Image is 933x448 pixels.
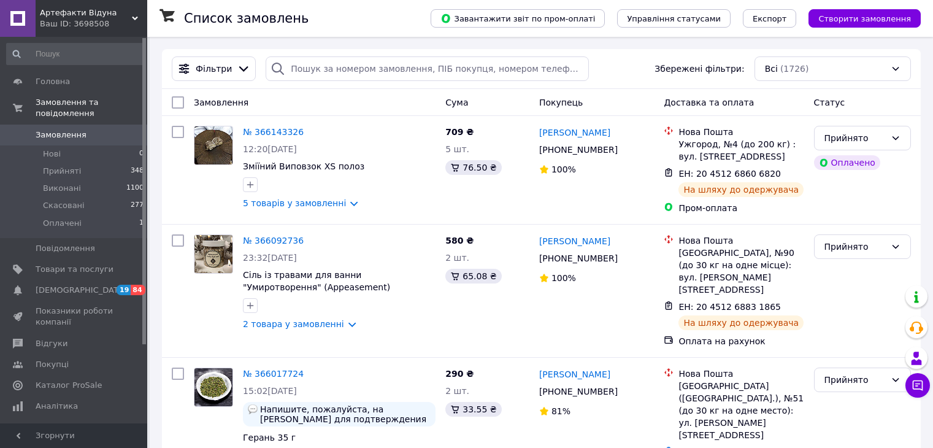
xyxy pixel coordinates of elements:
[627,14,721,23] span: Управління статусами
[243,369,304,379] a: № 366017724
[678,315,804,330] div: На шляху до одержувача
[445,236,474,245] span: 580 ₴
[36,285,126,296] span: [DEMOGRAPHIC_DATA]
[243,127,304,137] a: № 366143326
[539,145,618,155] span: [PHONE_NUMBER]
[445,369,474,379] span: 290 ₴
[36,380,102,391] span: Каталог ProSale
[445,160,501,175] div: 76.50 ₴
[753,14,787,23] span: Експорт
[243,144,297,154] span: 12:20[DATE]
[43,183,81,194] span: Виконані
[678,138,804,163] div: Ужгород, №4 (до 200 кг) : вул. [STREET_ADDRESS]
[796,13,921,23] a: Створити замовлення
[678,169,781,179] span: ЕН: 20 4512 6860 6820
[445,402,501,417] div: 33.55 ₴
[36,97,147,119] span: Замовлення та повідомлення
[678,380,804,441] div: [GEOGRAPHIC_DATA] ([GEOGRAPHIC_DATA].), №51 (до 30 кг на одне место): ул. [PERSON_NAME][STREET_AD...
[243,198,346,208] a: 5 товарів у замовленні
[194,234,233,274] a: Фото товару
[36,359,69,370] span: Покупці
[539,253,618,263] span: [PHONE_NUMBER]
[243,270,390,292] a: Сіль із травами для ванни "Умиротворення" (Appeasement)
[445,98,468,107] span: Cума
[617,9,731,28] button: Управління статусами
[539,98,583,107] span: Покупець
[905,373,930,398] button: Чат з покупцем
[551,164,576,174] span: 100%
[36,264,113,275] span: Товари та послуги
[539,368,610,380] a: [PERSON_NAME]
[664,98,754,107] span: Доставка та оплата
[655,63,744,75] span: Збережені фільтри:
[36,129,86,141] span: Замовлення
[539,387,618,396] span: [PHONE_NUMBER]
[678,182,804,197] div: На шляху до одержувача
[678,202,804,214] div: Пром-оплата
[43,149,61,160] span: Нові
[36,338,67,349] span: Відгуки
[445,127,474,137] span: 709 ₴
[194,235,232,273] img: Фото товару
[431,9,605,28] button: Завантажити звіт по пром-оплаті
[678,247,804,296] div: [GEOGRAPHIC_DATA], №90 (до 30 кг на одне місце): вул. [PERSON_NAME][STREET_ADDRESS]
[551,273,576,283] span: 100%
[131,200,144,211] span: 277
[184,11,309,26] h1: Список замовлень
[440,13,595,24] span: Завантажити звіт по пром-оплаті
[131,166,144,177] span: 348
[126,183,144,194] span: 1100
[248,404,258,414] img: :speech_balloon:
[36,306,113,328] span: Показники роботи компанії
[260,404,431,424] span: Напишите, пожалуйста, на [PERSON_NAME] для подтверждения заказа. Благодарю!
[243,319,344,329] a: 2 товара у замовленні
[814,155,880,170] div: Оплачено
[194,98,248,107] span: Замовлення
[539,126,610,139] a: [PERSON_NAME]
[266,56,589,81] input: Пошук за номером замовлення, ПІБ покупця, номером телефону, Email, номером накладної
[243,253,297,263] span: 23:32[DATE]
[43,218,82,229] span: Оплачені
[194,368,232,406] img: Фото товару
[196,63,232,75] span: Фільтри
[551,406,570,416] span: 81%
[243,386,297,396] span: 15:02[DATE]
[445,269,501,284] div: 65.08 ₴
[36,422,113,444] span: Управління сайтом
[539,235,610,247] a: [PERSON_NAME]
[678,335,804,347] div: Оплата на рахунок
[743,9,797,28] button: Експорт
[139,218,144,229] span: 1
[194,126,232,164] img: Фото товару
[445,386,469,396] span: 2 шт.
[678,234,804,247] div: Нова Пошта
[117,285,131,295] span: 19
[6,43,145,65] input: Пошук
[194,368,233,407] a: Фото товару
[814,98,845,107] span: Статус
[678,126,804,138] div: Нова Пошта
[445,253,469,263] span: 2 шт.
[243,161,364,171] a: Зміїний Виповзок XS полоз
[43,200,85,211] span: Скасовані
[678,368,804,380] div: Нова Пошта
[824,131,886,145] div: Прийнято
[36,76,70,87] span: Головна
[808,9,921,28] button: Створити замовлення
[139,149,144,160] span: 0
[765,63,778,75] span: Всі
[445,144,469,154] span: 5 шт.
[824,240,886,253] div: Прийнято
[824,373,886,387] div: Прийнято
[780,64,809,74] span: (1726)
[36,401,78,412] span: Аналітика
[243,236,304,245] a: № 366092736
[43,166,81,177] span: Прийняті
[36,243,95,254] span: Повідомлення
[40,18,147,29] div: Ваш ID: 3698508
[678,302,781,312] span: ЕН: 20 4512 6883 1865
[243,433,296,442] a: Герань 35 г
